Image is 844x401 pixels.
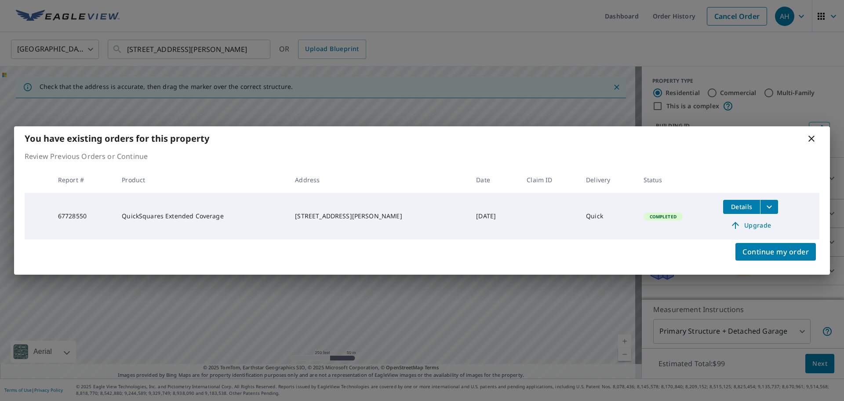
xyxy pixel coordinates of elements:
th: Report # [51,167,115,193]
a: Upgrade [723,218,778,232]
th: Product [115,167,288,193]
th: Address [288,167,469,193]
span: Details [728,202,755,211]
button: Continue my order [735,243,816,261]
p: Review Previous Orders or Continue [25,151,819,162]
th: Status [637,167,717,193]
td: QuickSquares Extended Coverage [115,193,288,239]
b: You have existing orders for this property [25,132,209,144]
button: filesDropdownBtn-67728550 [760,200,778,214]
td: 67728550 [51,193,115,239]
th: Delivery [579,167,636,193]
th: Date [469,167,520,193]
td: Quick [579,193,636,239]
button: detailsBtn-67728550 [723,200,760,214]
span: Completed [644,213,682,220]
th: Claim ID [520,167,579,193]
div: [STREET_ADDRESS][PERSON_NAME] [295,212,462,221]
span: Continue my order [742,246,809,258]
span: Upgrade [728,220,773,231]
td: [DATE] [469,193,520,239]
